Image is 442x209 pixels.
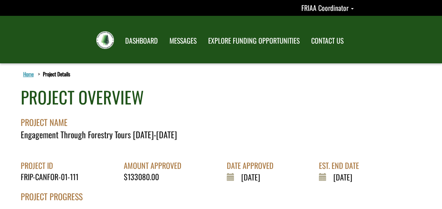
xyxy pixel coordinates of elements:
[227,171,279,183] div: [DATE]
[36,70,70,78] li: Project Details
[203,32,305,50] a: EXPLORE FUNDING OPPORTUNITIES
[301,2,348,13] span: FRIAA Coordinator
[21,160,84,171] div: PROJECT ID
[124,171,187,182] div: $133080.00
[21,128,432,140] div: Engagement Through Forestry Tours [DATE]-[DATE]
[22,69,35,78] a: Home
[319,171,364,183] div: [DATE]
[119,30,349,50] nav: Main Navigation
[21,109,432,128] div: PROJECT NAME
[164,32,202,50] a: MESSAGES
[21,85,144,109] div: PROJECT OVERVIEW
[227,160,279,171] div: DATE APPROVED
[319,160,364,171] div: EST. END DATE
[301,2,354,13] a: FRIAA Coordinator
[21,171,84,182] div: FRIP-CANFOR-01-111
[306,32,349,50] a: CONTACT US
[120,32,163,50] a: DASHBOARD
[124,160,187,171] div: AMOUNT APPROVED
[96,31,114,49] img: FRIAA Submissions Portal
